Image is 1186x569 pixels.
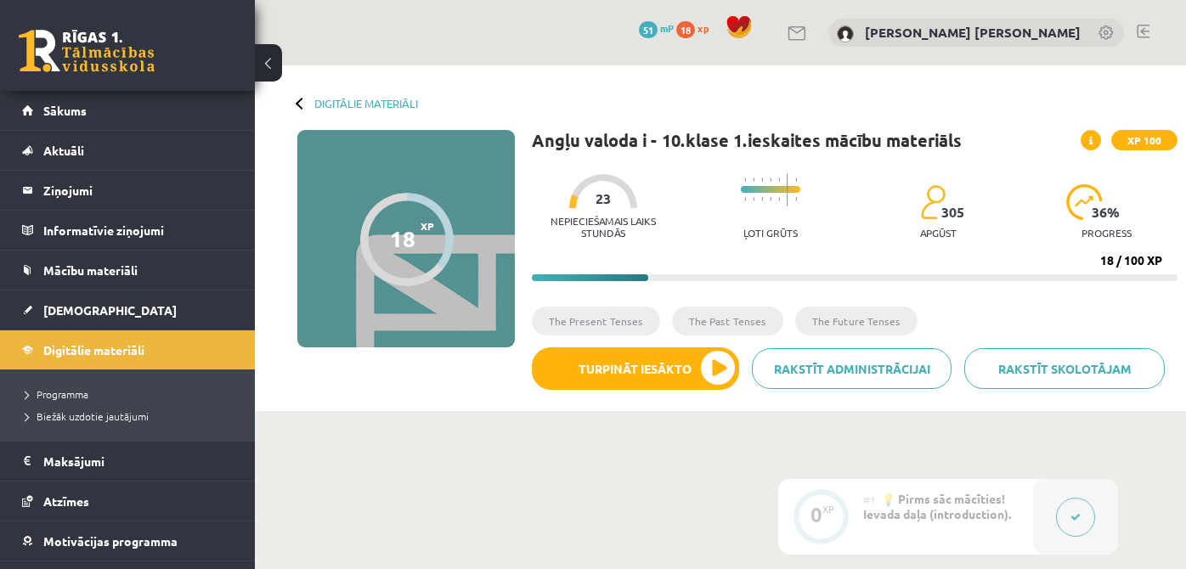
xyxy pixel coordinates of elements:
img: icon-long-line-d9ea69661e0d244f92f715978eff75569469978d946b2353a9bb055b3ed8787d.svg [787,173,788,206]
a: Ziņojumi [22,171,234,210]
a: Rakstīt skolotājam [964,348,1165,389]
div: 18 [390,226,415,251]
p: Nepieciešamais laiks stundās [532,215,675,239]
img: icon-short-line-57e1e144782c952c97e751825c79c345078a6d821885a25fce030b3d8c18986b.svg [795,197,797,201]
img: students-c634bb4e5e11cddfef0936a35e636f08e4e9abd3cc4e673bd6f9a4125e45ecb1.svg [920,184,945,220]
a: Maksājumi [22,442,234,481]
span: [DEMOGRAPHIC_DATA] [43,302,177,318]
img: icon-short-line-57e1e144782c952c97e751825c79c345078a6d821885a25fce030b3d8c18986b.svg [753,177,754,182]
span: 305 [941,205,964,220]
legend: Ziņojumi [43,171,234,210]
span: Sākums [43,103,87,118]
span: Programma [25,387,88,401]
div: 0 [810,507,822,522]
span: 51 [639,21,658,38]
a: Motivācijas programma [22,521,234,561]
h1: Angļu valoda i - 10.klase 1.ieskaites mācību materiāls [532,130,962,150]
img: icon-short-line-57e1e144782c952c97e751825c79c345078a6d821885a25fce030b3d8c18986b.svg [744,177,746,182]
a: 18 xp [676,21,717,35]
span: mP [660,21,674,35]
p: Ļoti grūts [743,227,798,239]
img: icon-short-line-57e1e144782c952c97e751825c79c345078a6d821885a25fce030b3d8c18986b.svg [778,177,780,182]
span: Aktuāli [43,143,84,158]
p: progress [1082,227,1132,239]
li: The Future Tenses [795,307,918,335]
legend: Maksājumi [43,442,234,481]
span: Biežāk uzdotie jautājumi [25,409,149,423]
a: Biežāk uzdotie jautājumi [25,408,238,424]
a: Sākums [22,91,234,130]
a: Atzīmes [22,482,234,521]
span: 💡 Pirms sāc mācīties! Ievada daļa (introduction). [863,491,1011,521]
span: 36 % [1092,205,1121,220]
a: Rakstīt administrācijai [752,348,952,389]
a: Rīgas 1. Tālmācības vidusskola [19,30,155,72]
p: apgūst [920,227,957,239]
img: icon-short-line-57e1e144782c952c97e751825c79c345078a6d821885a25fce030b3d8c18986b.svg [770,177,771,182]
a: 51 mP [639,21,674,35]
li: The Present Tenses [532,307,660,335]
span: 23 [596,191,611,206]
a: Mācību materiāli [22,251,234,290]
legend: Informatīvie ziņojumi [43,211,234,250]
img: icon-short-line-57e1e144782c952c97e751825c79c345078a6d821885a25fce030b3d8c18986b.svg [761,177,763,182]
span: XP [421,220,434,232]
li: The Past Tenses [672,307,783,335]
img: icon-short-line-57e1e144782c952c97e751825c79c345078a6d821885a25fce030b3d8c18986b.svg [761,197,763,201]
img: Artūrs Reinis Valters [837,25,854,42]
span: Mācību materiāli [43,262,138,278]
a: Digitālie materiāli [22,330,234,369]
a: [PERSON_NAME] [PERSON_NAME] [865,24,1081,41]
img: icon-short-line-57e1e144782c952c97e751825c79c345078a6d821885a25fce030b3d8c18986b.svg [770,197,771,201]
a: Digitālie materiāli [314,97,418,110]
a: [DEMOGRAPHIC_DATA] [22,290,234,330]
span: #1 [863,493,876,506]
a: Programma [25,386,238,402]
a: Aktuāli [22,131,234,170]
img: icon-progress-161ccf0a02000e728c5f80fcf4c31c7af3da0e1684b2b1d7c360e028c24a22f1.svg [1066,184,1103,220]
img: icon-short-line-57e1e144782c952c97e751825c79c345078a6d821885a25fce030b3d8c18986b.svg [753,197,754,201]
span: Motivācijas programma [43,533,178,549]
span: Atzīmes [43,493,89,509]
span: xp [697,21,709,35]
span: XP 100 [1111,130,1178,150]
button: Turpināt iesākto [532,347,739,390]
img: icon-short-line-57e1e144782c952c97e751825c79c345078a6d821885a25fce030b3d8c18986b.svg [744,197,746,201]
img: icon-short-line-57e1e144782c952c97e751825c79c345078a6d821885a25fce030b3d8c18986b.svg [778,197,780,201]
img: icon-short-line-57e1e144782c952c97e751825c79c345078a6d821885a25fce030b3d8c18986b.svg [795,177,797,182]
span: Digitālie materiāli [43,342,144,358]
span: 18 [676,21,695,38]
div: XP [822,504,834,514]
a: Informatīvie ziņojumi [22,211,234,250]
